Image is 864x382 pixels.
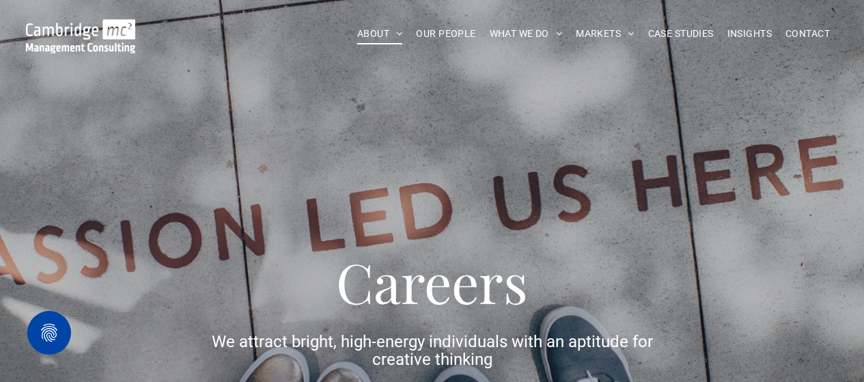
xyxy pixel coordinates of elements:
a: CASE STUDIES [641,23,721,44]
a: MARKETS [569,23,641,44]
span: We attract bright, high-energy individuals with an aptitude for creative thinking [212,332,653,369]
img: Go to Homepage [26,19,136,53]
a: WHAT WE DO [483,23,570,44]
a: CONTACT [779,23,837,44]
a: OUR PEOPLE [409,23,482,44]
span: Careers [336,245,528,318]
a: INSIGHTS [721,23,779,44]
a: ABOUT [350,23,410,44]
